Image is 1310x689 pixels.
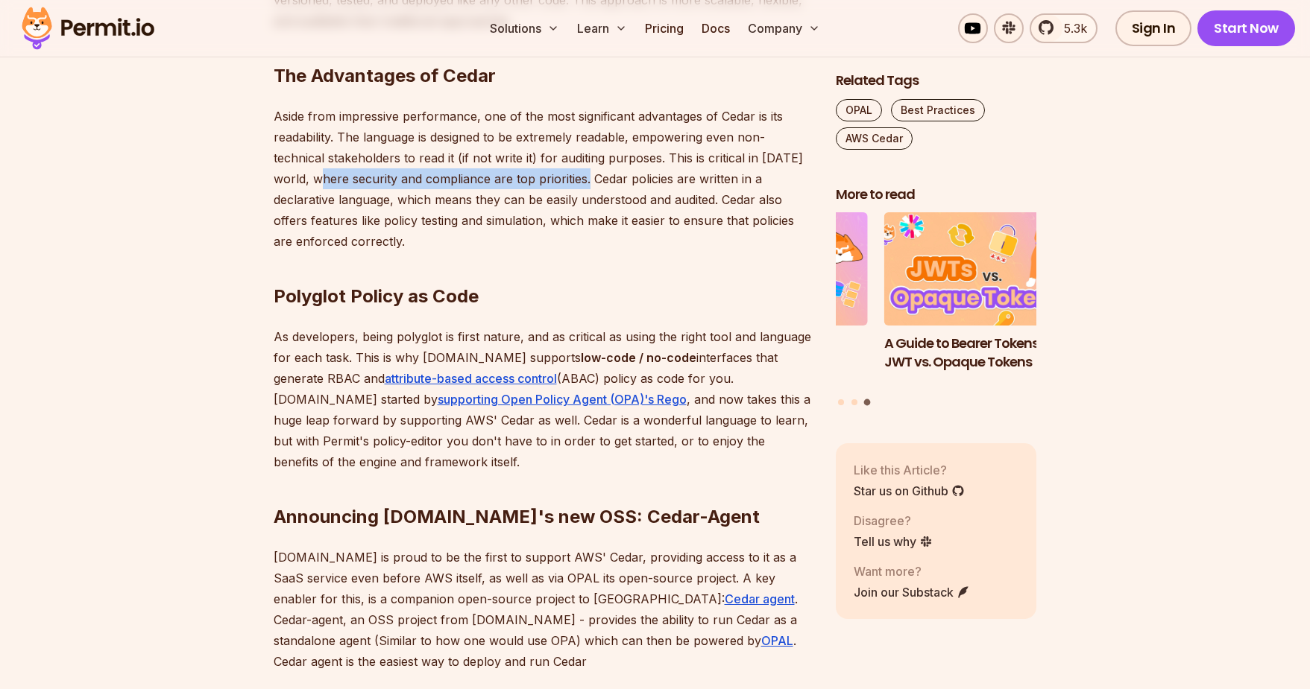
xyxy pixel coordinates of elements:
h3: Policy-Based Access Control (PBAC) Isn’t as Great as You Think [667,334,868,390]
a: AWS Cedar [836,127,913,150]
p: Disagree? [854,512,933,530]
span: 5.3k [1055,19,1087,37]
a: Join our Substack [854,583,970,601]
a: attribute-based access control [385,371,557,386]
img: A Guide to Bearer Tokens: JWT vs. Opaque Tokens [884,213,1086,326]
a: Start Now [1197,10,1295,46]
button: Learn [571,13,633,43]
a: Pricing [639,13,690,43]
h2: Polyglot Policy as Code [274,225,812,308]
li: 3 of 3 [884,213,1086,390]
a: Docs [696,13,736,43]
button: Company [742,13,826,43]
div: Posts [836,213,1037,408]
a: Star us on Github [854,482,965,500]
strong: low-code / no-code [581,350,696,365]
img: Permit logo [15,3,161,54]
button: Go to slide 3 [864,399,871,406]
p: As developers, being polyglot is first nature, and as critical as using the right tool and langua... [274,326,812,472]
p: [DOMAIN_NAME] is proud to be the first to support AWS' Cedar, providing access to it as a SaaS se... [274,547,812,672]
a: supporting Open Policy Agent (OPA)'s Rego [438,392,687,407]
a: Sign In [1115,10,1192,46]
a: OPAL [836,99,882,121]
p: Want more? [854,562,970,580]
a: 5.3k [1030,13,1098,43]
h3: A Guide to Bearer Tokens: JWT vs. Opaque Tokens [884,334,1086,372]
button: Go to slide 2 [851,399,857,405]
li: 2 of 3 [667,213,868,390]
button: Solutions [484,13,565,43]
img: Policy-Based Access Control (PBAC) Isn’t as Great as You Think [667,213,868,326]
p: Like this Article? [854,461,965,479]
a: OPAL [761,633,793,648]
h2: Announcing [DOMAIN_NAME]'s new OSS: Cedar-Agent [274,445,812,529]
h2: Related Tags [836,72,1037,90]
a: A Guide to Bearer Tokens: JWT vs. Opaque TokensA Guide to Bearer Tokens: JWT vs. Opaque Tokens [884,213,1086,390]
h2: More to read [836,185,1037,204]
a: Cedar agent [725,591,795,606]
p: Aside from impressive performance, one of the most significant advantages of Cedar is its readabi... [274,106,812,252]
a: Tell us why [854,533,933,550]
button: Go to slide 1 [838,399,844,405]
a: Best Practices [891,99,985,121]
